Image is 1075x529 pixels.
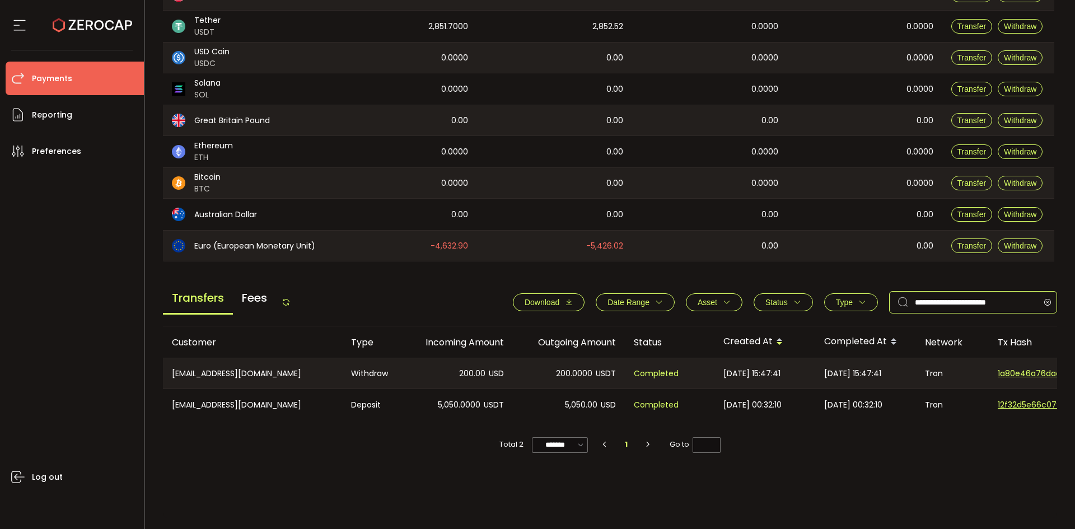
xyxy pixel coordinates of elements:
[824,399,882,411] span: [DATE] 00:32:10
[586,240,623,252] span: -5,426.02
[906,52,933,64] span: 0.0000
[951,82,993,96] button: Transfer
[342,358,401,388] div: Withdraw
[606,146,623,158] span: 0.00
[998,113,1043,128] button: Withdraw
[751,52,778,64] span: 0.0000
[1004,241,1036,250] span: Withdraw
[815,333,916,352] div: Completed At
[686,293,742,311] button: Asset
[1004,210,1036,219] span: Withdraw
[998,50,1043,65] button: Withdraw
[194,15,221,26] span: Tether
[917,240,933,252] span: 0.00
[607,298,649,307] span: Date Range
[163,358,342,388] div: [EMAIL_ADDRESS][DOMAIN_NAME]
[625,336,714,349] div: Status
[1004,116,1036,125] span: Withdraw
[906,177,933,190] span: 0.0000
[761,240,778,252] span: 0.00
[1019,475,1075,529] div: Chat Widget
[194,26,221,38] span: USDT
[824,293,878,311] button: Type
[824,367,881,380] span: [DATE] 15:47:41
[1004,85,1036,93] span: Withdraw
[32,71,72,87] span: Payments
[32,107,72,123] span: Reporting
[634,399,679,411] span: Completed
[233,283,276,313] span: Fees
[194,209,257,221] span: Australian Dollar
[32,469,63,485] span: Log out
[998,238,1043,253] button: Withdraw
[714,333,815,352] div: Created At
[163,336,342,349] div: Customer
[451,114,468,127] span: 0.00
[431,240,468,252] span: -4,632.90
[723,399,782,411] span: [DATE] 00:32:10
[451,208,468,221] span: 0.00
[616,437,637,452] li: 1
[951,50,993,65] button: Transfer
[906,146,933,158] span: 0.0000
[172,51,185,64] img: usdc_portfolio.svg
[998,207,1043,222] button: Withdraw
[751,177,778,190] span: 0.0000
[754,293,813,311] button: Status
[513,293,585,311] button: Download
[172,145,185,158] img: eth_portfolio.svg
[172,239,185,252] img: eur_portfolio.svg
[751,83,778,96] span: 0.0000
[172,208,185,221] img: aud_portfolio.svg
[906,83,933,96] span: 0.0000
[957,116,987,125] span: Transfer
[723,367,780,380] span: [DATE] 15:47:41
[957,22,987,31] span: Transfer
[951,238,993,253] button: Transfer
[194,46,230,58] span: USD Coin
[441,52,468,64] span: 0.0000
[499,437,524,452] span: Total 2
[670,437,721,452] span: Go to
[951,176,993,190] button: Transfer
[998,176,1043,190] button: Withdraw
[606,52,623,64] span: 0.00
[998,19,1043,34] button: Withdraw
[761,208,778,221] span: 0.00
[438,399,480,411] span: 5,050.0000
[951,19,993,34] button: Transfer
[917,208,933,221] span: 0.00
[606,83,623,96] span: 0.00
[916,336,989,349] div: Network
[836,298,853,307] span: Type
[951,113,993,128] button: Transfer
[957,53,987,62] span: Transfer
[194,140,233,152] span: Ethereum
[428,20,468,33] span: 2,851.7000
[194,115,270,127] span: Great Britain Pound
[751,20,778,33] span: 0.0000
[194,77,221,89] span: Solana
[1004,22,1036,31] span: Withdraw
[957,210,987,219] span: Transfer
[172,20,185,33] img: usdt_portfolio.svg
[765,298,788,307] span: Status
[957,85,987,93] span: Transfer
[606,177,623,190] span: 0.00
[951,144,993,159] button: Transfer
[484,399,504,411] span: USDT
[172,176,185,190] img: btc_portfolio.svg
[525,298,559,307] span: Download
[1004,53,1036,62] span: Withdraw
[998,82,1043,96] button: Withdraw
[751,146,778,158] span: 0.0000
[556,367,592,380] span: 200.0000
[441,146,468,158] span: 0.0000
[172,114,185,127] img: gbp_portfolio.svg
[592,20,623,33] span: 2,852.52
[606,114,623,127] span: 0.00
[596,367,616,380] span: USDT
[32,143,81,160] span: Preferences
[634,367,679,380] span: Completed
[906,20,933,33] span: 0.0000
